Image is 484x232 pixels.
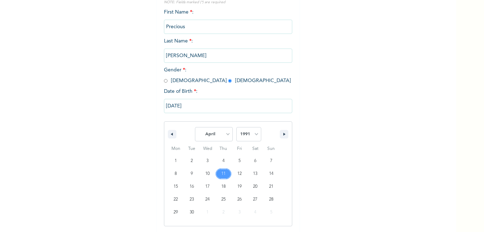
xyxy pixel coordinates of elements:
[263,155,279,167] button: 7
[254,155,256,167] span: 6
[216,180,232,193] button: 18
[174,206,178,219] span: 29
[184,167,200,180] button: 9
[247,143,263,155] span: Sat
[191,167,193,180] span: 9
[222,155,225,167] span: 4
[184,193,200,206] button: 23
[168,143,184,155] span: Mon
[200,155,216,167] button: 3
[231,143,247,155] span: Fri
[237,193,242,206] span: 26
[175,167,177,180] span: 8
[200,180,216,193] button: 17
[263,180,279,193] button: 21
[221,167,226,180] span: 11
[216,143,232,155] span: Thu
[238,155,241,167] span: 5
[191,155,193,167] span: 2
[164,49,292,63] input: Enter your last name
[237,180,242,193] span: 19
[253,167,257,180] span: 13
[175,155,177,167] span: 1
[168,167,184,180] button: 8
[174,193,178,206] span: 22
[247,167,263,180] button: 13
[190,206,194,219] span: 30
[216,167,232,180] button: 11
[168,180,184,193] button: 15
[168,155,184,167] button: 1
[184,143,200,155] span: Tue
[221,193,226,206] span: 25
[164,88,197,95] span: Date of Birth :
[190,180,194,193] span: 16
[231,193,247,206] button: 26
[205,180,210,193] span: 17
[205,193,210,206] span: 24
[263,193,279,206] button: 28
[164,67,291,83] span: Gender : [DEMOGRAPHIC_DATA] [DEMOGRAPHIC_DATA]
[184,180,200,193] button: 16
[184,155,200,167] button: 2
[200,193,216,206] button: 24
[206,155,208,167] span: 3
[164,99,292,113] input: DD-MM-YYYY
[231,180,247,193] button: 19
[164,20,292,34] input: Enter your first name
[168,193,184,206] button: 22
[221,180,226,193] span: 18
[190,193,194,206] span: 23
[164,39,292,58] span: Last Name :
[269,193,273,206] span: 28
[174,180,178,193] span: 15
[269,180,273,193] span: 21
[216,155,232,167] button: 4
[200,143,216,155] span: Wed
[168,206,184,219] button: 29
[184,206,200,219] button: 30
[164,10,292,29] span: First Name :
[247,155,263,167] button: 6
[253,180,257,193] span: 20
[231,155,247,167] button: 5
[247,180,263,193] button: 20
[200,167,216,180] button: 10
[263,167,279,180] button: 14
[231,167,247,180] button: 12
[247,193,263,206] button: 27
[205,167,210,180] span: 10
[237,167,242,180] span: 12
[216,193,232,206] button: 25
[270,155,272,167] span: 7
[269,167,273,180] span: 14
[263,143,279,155] span: Sun
[253,193,257,206] span: 27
